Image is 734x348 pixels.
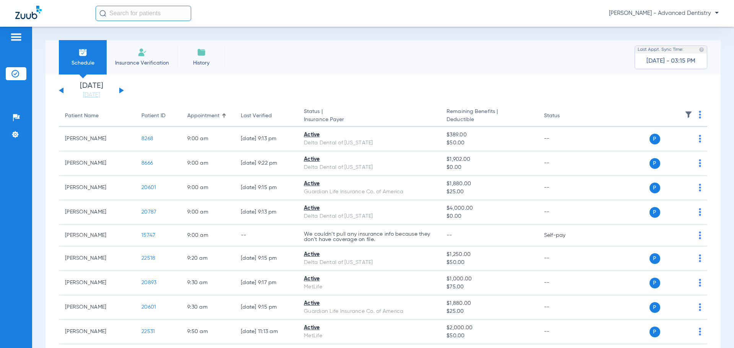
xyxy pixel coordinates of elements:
img: last sync help info [699,47,704,52]
li: [DATE] [68,82,114,99]
td: -- [538,200,589,225]
input: Search for patients [96,6,191,21]
img: group-dot-blue.svg [699,184,701,191]
td: -- [538,176,589,200]
div: Delta Dental of [US_STATE] [304,212,434,220]
td: [PERSON_NAME] [59,176,135,200]
div: Last Verified [241,112,292,120]
img: History [197,48,206,57]
span: $25.00 [447,308,531,316]
img: group-dot-blue.svg [699,208,701,216]
img: group-dot-blue.svg [699,159,701,167]
span: 20787 [141,209,156,215]
td: [DATE] 9:13 PM [235,127,298,151]
td: [PERSON_NAME] [59,200,135,225]
span: History [183,59,219,67]
td: [DATE] 9:17 PM [235,271,298,295]
td: [PERSON_NAME] [59,271,135,295]
span: 22518 [141,256,155,261]
th: Status [538,105,589,127]
td: [DATE] 9:13 PM [235,200,298,225]
span: P [650,302,660,313]
span: 22531 [141,329,155,334]
span: $50.00 [447,139,531,147]
img: hamburger-icon [10,32,22,42]
th: Remaining Benefits | [440,105,538,127]
div: MetLife [304,283,434,291]
div: Active [304,131,434,139]
span: 20601 [141,185,156,190]
span: Insurance Payer [304,116,434,124]
td: [DATE] 9:15 PM [235,295,298,320]
span: $50.00 [447,259,531,267]
div: Active [304,155,434,163]
div: Active [304,299,434,308]
span: $75.00 [447,283,531,291]
td: 9:00 AM [181,176,235,200]
div: Delta Dental of [US_STATE] [304,139,434,147]
img: Search Icon [99,10,106,17]
div: Active [304,251,434,259]
td: -- [538,295,589,320]
img: group-dot-blue.svg [699,328,701,335]
td: [PERSON_NAME] [59,151,135,176]
td: 9:50 AM [181,320,235,344]
td: Self-pay [538,225,589,246]
td: -- [538,320,589,344]
p: We couldn’t pull any insurance info because they don’t have coverage on file. [304,231,434,242]
td: 9:00 AM [181,127,235,151]
div: Active [304,180,434,188]
td: [DATE] 9:22 PM [235,151,298,176]
img: Manual Insurance Verification [138,48,147,57]
div: Active [304,275,434,283]
span: $1,880.00 [447,180,531,188]
img: group-dot-blue.svg [699,231,701,239]
td: -- [235,225,298,246]
span: [PERSON_NAME] - Advanced Dentistry [609,10,719,17]
img: Schedule [78,48,88,57]
img: group-dot-blue.svg [699,279,701,286]
span: P [650,183,660,193]
div: Active [304,324,434,332]
span: 20601 [141,304,156,310]
td: [PERSON_NAME] [59,246,135,271]
td: 9:20 AM [181,246,235,271]
span: $25.00 [447,188,531,196]
img: Zuub Logo [15,6,42,19]
div: Delta Dental of [US_STATE] [304,163,434,172]
th: Status | [298,105,440,127]
span: $0.00 [447,212,531,220]
div: Guardian Life Insurance Co. of America [304,308,434,316]
span: Last Appt. Sync Time: [638,46,684,53]
img: group-dot-blue.svg [699,135,701,142]
span: $1,000.00 [447,275,531,283]
td: 9:30 AM [181,271,235,295]
div: Patient ID [141,112,175,120]
span: -- [447,233,452,238]
td: [DATE] 9:15 PM [235,246,298,271]
div: Patient Name [65,112,99,120]
span: $0.00 [447,163,531,172]
span: P [650,207,660,218]
span: Insurance Verification [112,59,172,67]
td: -- [538,127,589,151]
span: [DATE] - 03:15 PM [646,57,695,65]
span: $50.00 [447,332,531,340]
div: Patient Name [65,112,129,120]
td: -- [538,151,589,176]
span: $1,880.00 [447,299,531,308]
span: $4,000.00 [447,204,531,212]
div: Active [304,204,434,212]
td: [PERSON_NAME] [59,127,135,151]
div: Appointment [187,112,219,120]
td: 9:00 AM [181,200,235,225]
span: P [650,158,660,169]
span: 8666 [141,160,153,166]
img: group-dot-blue.svg [699,303,701,311]
span: 15747 [141,233,155,238]
span: $389.00 [447,131,531,139]
td: 9:00 AM [181,151,235,176]
td: -- [538,271,589,295]
img: group-dot-blue.svg [699,111,701,118]
span: $1,250.00 [447,251,531,259]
